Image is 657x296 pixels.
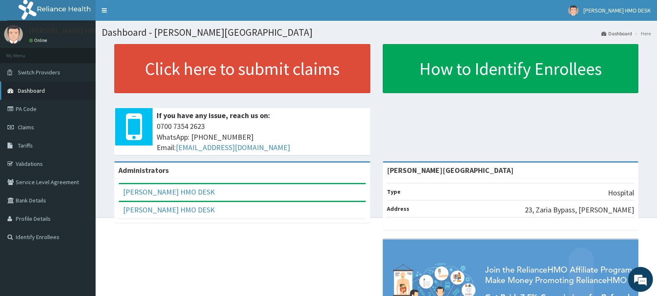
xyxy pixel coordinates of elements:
[4,203,158,232] textarea: Type your message and hit 'Enter'
[157,121,366,153] span: 0700 7354 2623 WhatsApp: [PHONE_NUMBER] Email:
[387,188,401,195] b: Type
[176,143,290,152] a: [EMAIL_ADDRESS][DOMAIN_NAME]
[48,93,115,177] span: We're online!
[29,27,118,35] p: [PERSON_NAME] HMO DESK
[123,187,215,197] a: [PERSON_NAME] HMO DESK
[18,69,60,76] span: Switch Providers
[387,205,409,212] b: Address
[123,205,215,215] a: [PERSON_NAME] HMO DESK
[118,165,169,175] b: Administrators
[18,142,33,149] span: Tariffs
[568,5,578,16] img: User Image
[583,7,651,14] span: [PERSON_NAME] HMO DESK
[157,111,270,120] b: If you have any issue, reach us on:
[18,123,34,131] span: Claims
[102,27,651,38] h1: Dashboard - [PERSON_NAME][GEOGRAPHIC_DATA]
[43,47,140,57] div: Chat with us now
[136,4,156,24] div: Minimize live chat window
[525,205,634,215] p: 23, Zaria Bypass, [PERSON_NAME]
[608,187,634,198] p: Hospital
[114,44,370,93] a: Click here to submit claims
[383,44,639,93] a: How to Identify Enrollees
[18,87,45,94] span: Dashboard
[633,30,651,37] li: Here
[601,30,632,37] a: Dashboard
[15,42,34,62] img: d_794563401_company_1708531726252_794563401
[4,25,23,44] img: User Image
[387,165,514,175] strong: [PERSON_NAME][GEOGRAPHIC_DATA]
[29,37,49,43] a: Online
